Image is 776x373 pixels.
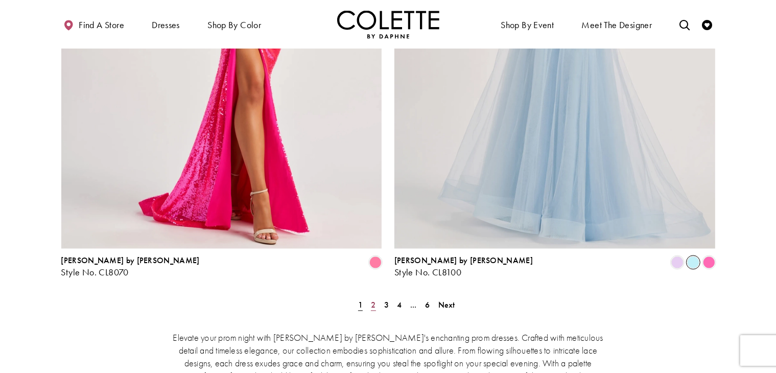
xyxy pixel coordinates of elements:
[149,10,182,38] span: Dresses
[582,20,652,30] span: Meet the designer
[61,256,200,277] div: Colette by Daphne Style No. CL8070
[438,299,455,310] span: Next
[410,299,417,310] span: ...
[61,255,200,266] span: [PERSON_NAME] by [PERSON_NAME]
[699,10,715,38] a: Check Wishlist
[687,256,699,268] i: Light Blue
[703,256,715,268] i: Pink
[358,299,363,310] span: 1
[394,266,461,278] span: Style No. CL8100
[152,20,180,30] span: Dresses
[394,255,533,266] span: [PERSON_NAME] by [PERSON_NAME]
[677,10,692,38] a: Toggle search
[425,299,430,310] span: 6
[394,256,533,277] div: Colette by Daphne Style No. CL8100
[371,299,375,310] span: 2
[381,297,392,312] a: Page 3
[207,20,261,30] span: Shop by color
[498,10,556,38] span: Shop By Event
[61,10,127,38] a: Find a store
[501,20,554,30] span: Shop By Event
[355,297,366,312] span: Current Page
[422,297,433,312] a: Page 6
[369,256,382,268] i: Cotton Candy
[79,20,124,30] span: Find a store
[205,10,264,38] span: Shop by color
[337,10,439,38] a: Visit Home Page
[397,299,402,310] span: 4
[368,297,379,312] a: Page 2
[384,299,389,310] span: 3
[394,297,405,312] a: Page 4
[671,256,684,268] i: Lilac
[407,297,420,312] a: ...
[435,297,458,312] a: Next Page
[61,266,129,278] span: Style No. CL8070
[337,10,439,38] img: Colette by Daphne
[579,10,655,38] a: Meet the designer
